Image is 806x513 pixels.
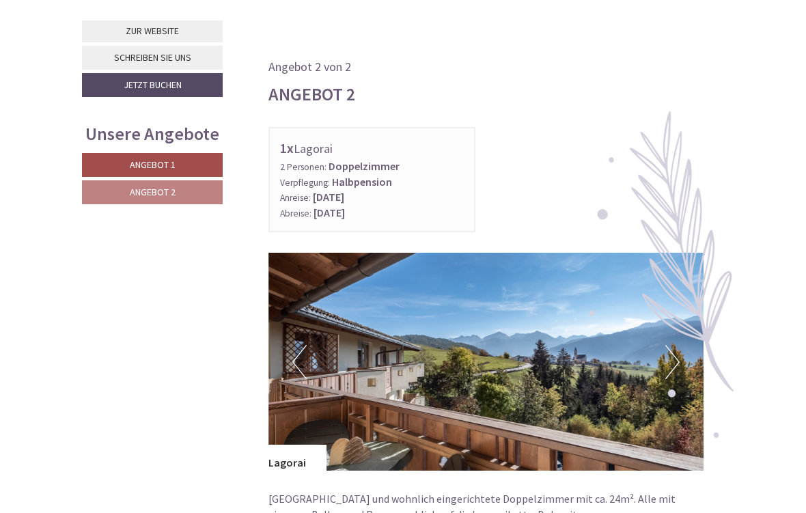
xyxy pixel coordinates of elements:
[185,10,250,33] div: Dienstag
[268,445,326,471] div: Lagorai
[280,208,311,219] small: Abreise:
[314,206,345,219] b: [DATE]
[280,161,326,173] small: 2 Personen:
[82,46,223,70] a: Schreiben Sie uns
[280,139,464,158] div: Lagorai
[280,177,330,189] small: Verpflegung:
[268,253,704,471] img: image
[82,121,223,146] div: Unsere Angebote
[332,175,392,189] b: Halbpension
[130,158,176,171] span: Angebot 1
[268,81,355,107] div: Angebot 2
[20,40,210,51] div: Naturhotel Waldheim
[361,360,434,384] button: Senden
[665,345,680,379] button: Next
[82,20,223,42] a: Zur Website
[82,73,223,97] a: Jetzt buchen
[10,37,217,79] div: Guten Tag, wie können wir Ihnen helfen?
[280,192,311,204] small: Anreise:
[20,66,210,76] small: 15:25
[130,186,176,198] span: Angebot 2
[329,159,400,173] b: Doppelzimmer
[292,345,307,379] button: Previous
[268,59,351,74] span: Angebot 2 von 2
[313,190,344,204] b: [DATE]
[280,139,294,156] b: 1x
